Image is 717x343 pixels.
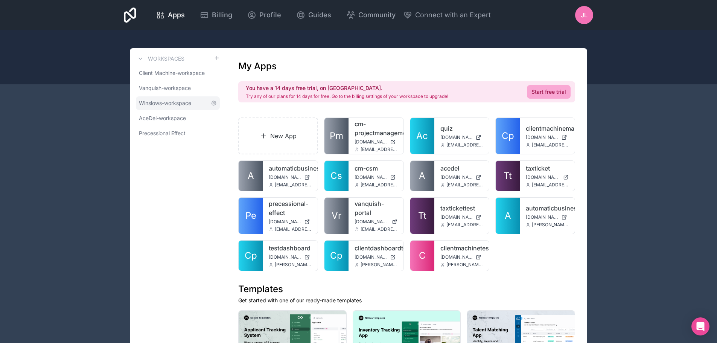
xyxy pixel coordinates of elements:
[332,210,341,222] span: Vr
[139,130,186,137] span: Precessional Effect
[238,60,277,72] h1: My Apps
[440,254,473,260] span: [DOMAIN_NAME]
[269,219,301,225] span: [DOMAIN_NAME]
[355,174,397,180] a: [DOMAIN_NAME]
[419,250,426,262] span: C
[440,134,483,140] a: [DOMAIN_NAME]
[194,7,238,23] a: Billing
[532,182,569,188] span: [EMAIL_ADDRESS][DOMAIN_NAME]
[440,174,483,180] a: [DOMAIN_NAME]
[355,119,397,137] a: cm-projectmanagement
[324,118,349,154] a: Pm
[340,7,402,23] a: Community
[355,199,397,217] a: vanquish-portal
[526,134,569,140] a: [DOMAIN_NAME]
[246,84,448,92] h2: You have a 14 days free trial, on [GEOGRAPHIC_DATA].
[496,198,520,234] a: A
[275,182,312,188] span: [EMAIL_ADDRESS][DOMAIN_NAME]
[269,164,312,173] a: automaticbusiness
[361,226,397,232] span: [EMAIL_ADDRESS][DOMAIN_NAME]
[238,283,575,295] h1: Templates
[239,241,263,271] a: Cp
[410,118,434,154] a: Ac
[440,204,483,213] a: taxtickettest
[440,214,473,220] span: [DOMAIN_NAME]
[526,164,569,173] a: taxticket
[148,55,184,63] h3: Workspaces
[269,219,312,225] a: [DOMAIN_NAME]
[504,170,512,182] span: Tt
[415,10,491,20] span: Connect with an Expert
[355,139,387,145] span: [DOMAIN_NAME]
[418,210,426,222] span: Tt
[136,96,220,110] a: Winslows-workspace
[245,250,257,262] span: Cp
[139,99,191,107] span: Winslows-workspace
[355,244,397,253] a: clientdashboardtest
[403,10,491,20] button: Connect with an Expert
[269,174,301,180] span: [DOMAIN_NAME]
[526,174,560,180] span: [DOMAIN_NAME]
[330,250,343,262] span: Cp
[361,146,397,152] span: [EMAIL_ADDRESS][DOMAIN_NAME]
[446,222,483,228] span: [EMAIL_ADDRESS][DOMAIN_NAME]
[259,10,281,20] span: Profile
[527,85,571,99] a: Start free trial
[532,142,569,148] span: [EMAIL_ADDRESS][DOMAIN_NAME]
[238,297,575,304] p: Get started with one of our ready-made templates
[136,54,184,63] a: Workspaces
[440,124,483,133] a: quiz
[691,317,709,335] div: Open Intercom Messenger
[248,170,254,182] span: A
[136,81,220,95] a: Vanquish-workspace
[526,204,569,213] a: automaticbusinessdashboardtest
[269,244,312,253] a: testdashboard
[446,262,483,268] span: [PERSON_NAME][EMAIL_ADDRESS][DOMAIN_NAME]
[324,198,349,234] a: Vr
[419,170,425,182] span: A
[526,214,558,220] span: [DOMAIN_NAME]
[355,254,387,260] span: [DOMAIN_NAME]
[440,134,473,140] span: [DOMAIN_NAME]
[440,214,483,220] a: [DOMAIN_NAME]
[416,130,428,142] span: Ac
[440,244,483,253] a: clientmachinetest2
[410,241,434,271] a: C
[245,210,256,222] span: Pe
[526,174,569,180] a: [DOMAIN_NAME]
[324,241,349,271] a: Cp
[238,117,318,154] a: New App
[139,69,205,77] span: Client Machine-workspace
[324,161,349,191] a: Cs
[440,164,483,173] a: acedel
[275,226,312,232] span: [EMAIL_ADDRESS][DOMAIN_NAME]
[269,174,312,180] a: [DOMAIN_NAME]
[496,118,520,154] a: Cp
[330,170,342,182] span: Cs
[502,130,514,142] span: Cp
[361,262,397,268] span: [PERSON_NAME][EMAIL_ADDRESS][DOMAIN_NAME]
[239,161,263,191] a: A
[410,161,434,191] a: A
[246,93,448,99] p: Try any of our plans for 14 days for free. Go to the billing settings of your workspace to upgrade!
[136,127,220,140] a: Precessional Effect
[136,111,220,125] a: AceDel-workspace
[241,7,287,23] a: Profile
[505,210,511,222] span: A
[440,174,473,180] span: [DOMAIN_NAME]
[446,182,483,188] span: [EMAIL_ADDRESS][DOMAIN_NAME]
[212,10,232,20] span: Billing
[168,10,185,20] span: Apps
[136,66,220,80] a: Client Machine-workspace
[269,254,312,260] a: [DOMAIN_NAME]
[446,142,483,148] span: [EMAIL_ADDRESS][DOMAIN_NAME]
[355,164,397,173] a: cm-csm
[361,182,397,188] span: [EMAIL_ADDRESS][DOMAIN_NAME]
[410,198,434,234] a: Tt
[496,161,520,191] a: Tt
[139,84,191,92] span: Vanquish-workspace
[330,130,343,142] span: Pm
[290,7,337,23] a: Guides
[526,214,569,220] a: [DOMAIN_NAME]
[239,198,263,234] a: Pe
